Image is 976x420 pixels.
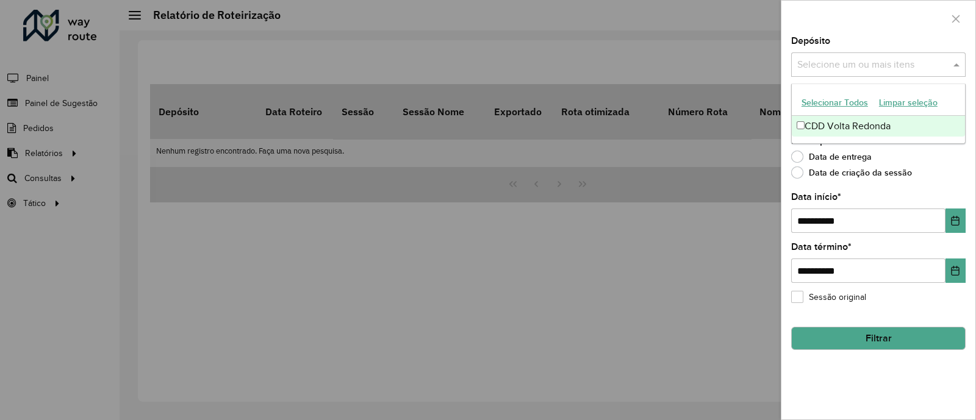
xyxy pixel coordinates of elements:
[791,151,872,163] label: Data de entrega
[791,190,841,204] label: Data início
[796,93,874,112] button: Selecionar Todos
[945,208,966,233] button: Choose Date
[791,291,866,304] label: Sessão original
[791,240,852,254] label: Data término
[792,116,965,137] div: CDD Volta Redonda
[874,93,943,112] button: Limpar seleção
[791,84,966,144] ng-dropdown-panel: Options list
[791,166,912,179] label: Data de criação da sessão
[791,34,830,48] label: Depósito
[791,327,966,350] button: Filtrar
[945,258,966,283] button: Choose Date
